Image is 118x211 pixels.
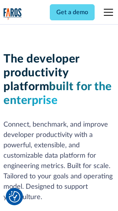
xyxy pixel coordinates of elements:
h1: The developer productivity platform [3,52,115,107]
p: Connect, benchmark, and improve developer productivity with a powerful, extensible, and customiza... [3,120,115,203]
div: menu [99,3,115,21]
span: built for the enterprise [3,81,112,106]
button: Cookie Settings [9,191,20,203]
img: Logo of the analytics and reporting company Faros. [3,8,22,20]
a: home [3,8,22,20]
a: Get a demo [50,4,95,20]
img: Revisit consent button [9,191,20,203]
